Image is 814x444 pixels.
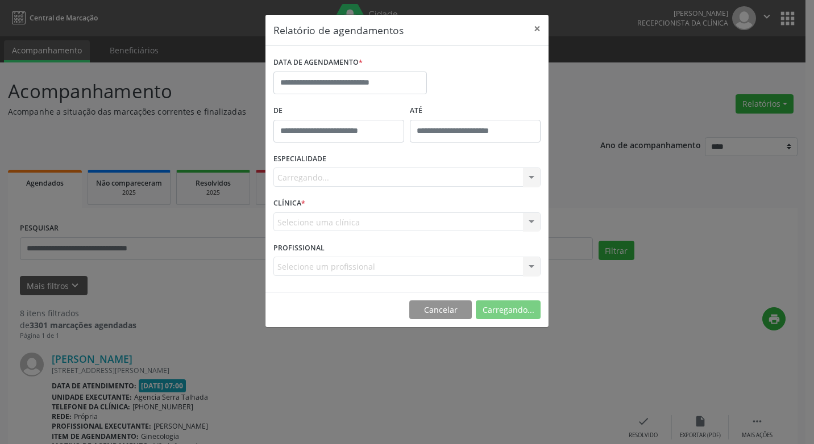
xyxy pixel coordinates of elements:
[409,300,472,320] button: Cancelar
[273,195,305,212] label: CLÍNICA
[273,150,326,168] label: ESPECIALIDADE
[273,239,325,257] label: PROFISSIONAL
[476,300,541,320] button: Carregando...
[273,102,404,120] label: De
[273,23,404,37] h5: Relatório de agendamentos
[273,54,363,72] label: DATA DE AGENDAMENTO
[526,15,549,43] button: Close
[410,102,541,120] label: ATÉ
